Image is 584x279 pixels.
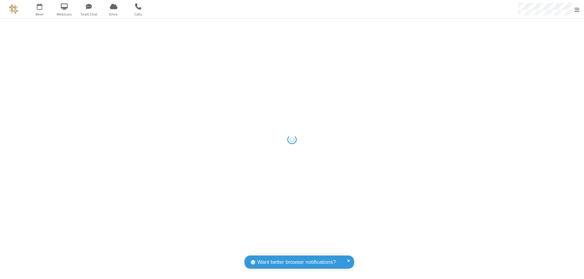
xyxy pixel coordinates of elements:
[53,12,76,17] span: Webinars
[102,12,125,17] span: Drive
[28,12,51,17] span: Meet
[9,5,18,14] img: QA Selenium DO NOT DELETE OR CHANGE
[127,12,150,17] span: Calls
[78,12,100,17] span: Team Chat
[257,258,336,266] span: Want better browser notifications?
